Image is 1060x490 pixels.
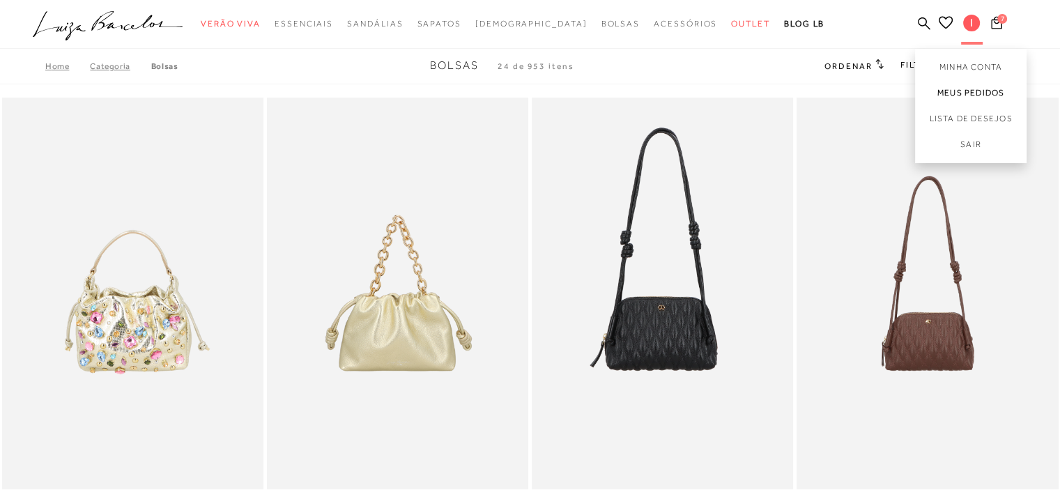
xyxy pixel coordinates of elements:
[601,11,640,37] a: categoryNavScreenReaderText
[533,100,792,488] a: BOLSA MÉDIA EM COURO PRETO MATELASSÊ COM ALÇA DE NÓS BOLSA MÉDIA EM COURO PRETO MATELASSÊ COM ALÇ...
[601,19,640,29] span: Bolsas
[824,61,872,71] span: Ordenar
[957,14,987,36] button: I
[915,49,1027,80] a: Minha Conta
[347,19,403,29] span: Sandálias
[798,100,1057,488] a: BOLSA MÉDIA EM COURO CAFÉ MATELASSÊ COM ALÇA DE NÓS BOLSA MÉDIA EM COURO CAFÉ MATELASSÊ COM ALÇA ...
[3,100,262,488] a: BOLSA MÉDIA EM COURO COBRA METAL DOURADO COM PEDRAS APLICADAS BOLSA MÉDIA EM COURO COBRA METAL DO...
[533,100,792,488] img: BOLSA MÉDIA EM COURO PRETO MATELASSÊ COM ALÇA DE NÓS
[3,100,262,488] img: BOLSA MÉDIA EM COURO COBRA METAL DOURADO COM PEDRAS APLICADAS
[654,11,717,37] a: categoryNavScreenReaderText
[987,15,1006,34] button: 7
[731,11,770,37] a: categoryNavScreenReaderText
[731,19,770,29] span: Outlet
[430,59,479,72] span: Bolsas
[90,61,151,71] a: Categoria
[201,19,261,29] span: Verão Viva
[201,11,261,37] a: categoryNavScreenReaderText
[654,19,717,29] span: Acessórios
[798,100,1057,488] img: BOLSA MÉDIA EM COURO CAFÉ MATELASSÊ COM ALÇA DE NÓS
[900,60,949,70] a: FILTRAR
[997,14,1007,24] span: 7
[268,100,527,488] img: BOLSA COM FECHAMENTO POR NÓS E ALÇA DE CORRENTES EM COURO DOURADO PEQUENA
[784,19,824,29] span: BLOG LB
[915,80,1027,106] a: Meus Pedidos
[417,19,461,29] span: Sapatos
[268,100,527,488] a: BOLSA COM FECHAMENTO POR NÓS E ALÇA DE CORRENTES EM COURO DOURADO PEQUENA BOLSA COM FECHAMENTO PO...
[151,61,178,71] a: Bolsas
[915,132,1027,163] a: Sair
[784,11,824,37] a: BLOG LB
[45,61,90,71] a: Home
[275,19,333,29] span: Essenciais
[915,106,1027,132] a: Lista de desejos
[417,11,461,37] a: categoryNavScreenReaderText
[275,11,333,37] a: categoryNavScreenReaderText
[347,11,403,37] a: categoryNavScreenReaderText
[475,11,587,37] a: noSubCategoriesText
[498,61,574,71] span: 24 de 953 itens
[475,19,587,29] span: [DEMOGRAPHIC_DATA]
[963,15,980,31] span: I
